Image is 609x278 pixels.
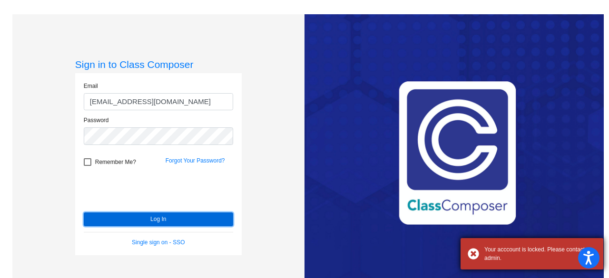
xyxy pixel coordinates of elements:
[84,171,228,208] iframe: reCAPTCHA
[166,157,225,164] a: Forgot Your Password?
[95,156,136,168] span: Remember Me?
[75,58,242,70] h3: Sign in to Class Composer
[84,116,109,125] label: Password
[484,245,596,262] div: Your acccount is locked. Please contact admin.
[84,212,233,226] button: Log In
[84,82,98,90] label: Email
[132,239,185,246] a: Single sign on - SSO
